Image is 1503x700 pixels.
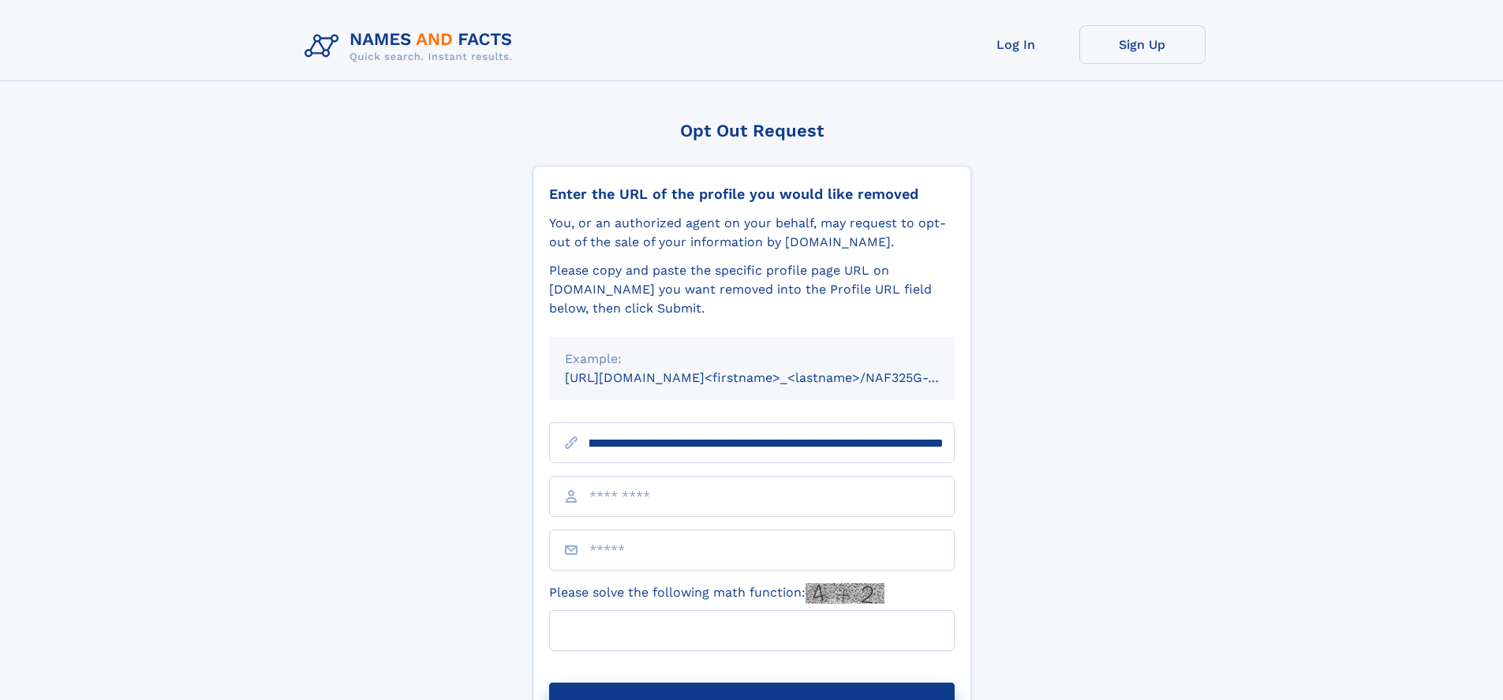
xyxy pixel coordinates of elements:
[953,25,1079,64] a: Log In
[1079,25,1206,64] a: Sign Up
[549,261,955,318] div: Please copy and paste the specific profile page URL on [DOMAIN_NAME] you want removed into the Pr...
[533,121,971,140] div: Opt Out Request
[549,583,884,604] label: Please solve the following math function:
[565,350,939,369] div: Example:
[549,185,955,203] div: Enter the URL of the profile you would like removed
[298,25,525,68] img: Logo Names and Facts
[549,214,955,252] div: You, or an authorized agent on your behalf, may request to opt-out of the sale of your informatio...
[565,370,985,385] small: [URL][DOMAIN_NAME]<firstname>_<lastname>/NAF325G-xxxxxxxx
